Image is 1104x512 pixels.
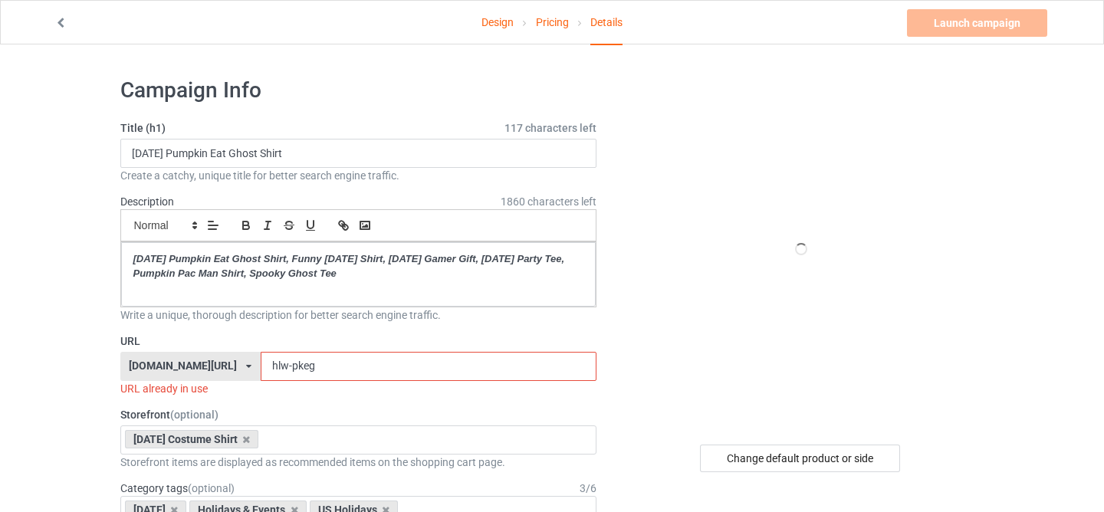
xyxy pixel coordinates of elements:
[125,430,259,448] div: [DATE] Costume Shirt
[501,194,596,209] span: 1860 characters left
[504,120,596,136] span: 117 characters left
[120,120,597,136] label: Title (h1)
[120,168,597,183] div: Create a catchy, unique title for better search engine traffic.
[120,77,597,104] h1: Campaign Info
[120,307,597,323] div: Write a unique, thorough description for better search engine traffic.
[120,407,597,422] label: Storefront
[590,1,623,45] div: Details
[120,455,597,470] div: Storefront items are displayed as recommended items on the shopping cart page.
[120,481,235,496] label: Category tags
[188,482,235,494] span: (optional)
[580,481,596,496] div: 3 / 6
[129,360,237,371] div: [DOMAIN_NAME][URL]
[133,253,567,279] em: [DATE] Pumpkin Eat Ghost Shirt, Funny [DATE] Shirt, [DATE] Gamer Gift, [DATE] Party Tee, Pumpkin ...
[481,1,514,44] a: Design
[536,1,569,44] a: Pricing
[120,381,597,396] div: URL already in use
[120,333,597,349] label: URL
[170,409,219,421] span: (optional)
[700,445,900,472] div: Change default product or side
[120,195,174,208] label: Description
